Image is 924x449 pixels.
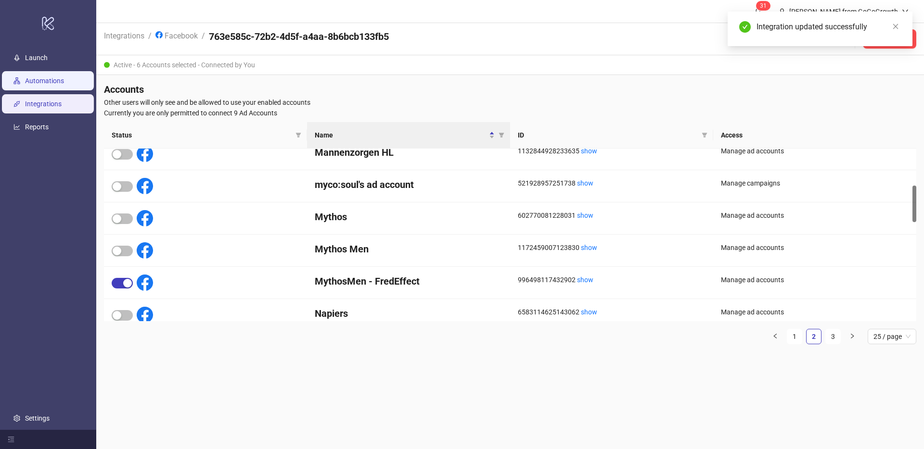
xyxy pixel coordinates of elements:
th: Access [713,122,916,149]
li: / [148,30,152,48]
a: show [577,276,593,284]
span: check-circle [739,21,751,33]
a: show [581,147,597,155]
div: 6583114625143062 [518,307,706,317]
h4: Mannenzorgen HL [315,146,502,159]
sup: 31 [756,1,770,11]
div: Manage ad accounts [721,307,909,317]
div: 521928957251738 [518,178,706,188]
span: Currently you are only permitted to connect 9 Ad Accounts [104,108,916,118]
div: 996498117432902 [518,274,706,285]
span: left [772,333,778,339]
a: Facebook [154,30,200,40]
span: filter [702,132,707,138]
a: Launch [25,54,48,62]
a: 2 [807,329,821,344]
span: user [779,8,785,15]
a: Integrations [102,30,146,40]
span: close [892,23,899,30]
button: right [845,329,860,344]
div: Manage campaigns [721,178,909,188]
li: / [202,30,205,48]
a: Settings [25,414,50,422]
div: Manage ad accounts [721,146,909,156]
span: 3 [760,2,763,9]
span: Status [112,130,292,140]
a: Automations [25,77,64,85]
a: show [577,212,593,219]
div: Manage ad accounts [721,210,909,221]
div: 1172459007123830 [518,242,706,253]
span: filter [700,128,709,142]
a: show [581,308,597,316]
div: Manage ad accounts [721,274,909,285]
span: down [902,8,909,15]
span: right [849,333,855,339]
a: show [581,244,597,251]
li: Previous Page [768,329,783,344]
div: Manage ad accounts [721,242,909,253]
span: filter [295,132,301,138]
a: Reports [25,123,49,131]
th: Name [307,122,510,149]
span: 25 / page [873,329,911,344]
span: filter [497,128,506,142]
span: menu-fold [8,436,14,443]
a: 3 [826,329,840,344]
h4: Mythos [315,210,502,224]
div: Active - 6 Accounts selected - Connected by You [96,55,924,75]
h4: Mythos Men [315,242,502,256]
span: filter [499,132,504,138]
div: 1132844928233635 [518,146,706,156]
span: 1 [763,2,767,9]
h4: 763e585c-72b2-4d5f-a4aa-8b6bcb133fb5 [209,30,389,43]
li: Next Page [845,329,860,344]
span: Other users will only see and be allowed to use your enabled accounts [104,97,916,108]
span: Name [315,130,487,140]
li: 1 [787,329,802,344]
h4: Napiers [315,307,502,320]
span: filter [294,128,303,142]
h4: MythosMen - FredEffect [315,274,502,288]
a: 1 [787,329,802,344]
div: [PERSON_NAME] from GoGoGrowth [785,6,902,17]
a: Integrations [25,100,62,108]
button: left [768,329,783,344]
div: 602770081228031 [518,210,706,221]
span: bell [755,8,761,14]
div: Integration updated successfully [757,21,901,33]
h4: Accounts [104,83,916,96]
span: ID [518,130,698,140]
a: show [577,179,593,187]
a: Close [890,21,901,32]
h4: myco:soul's ad account [315,178,502,191]
div: Page Size [868,329,916,344]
